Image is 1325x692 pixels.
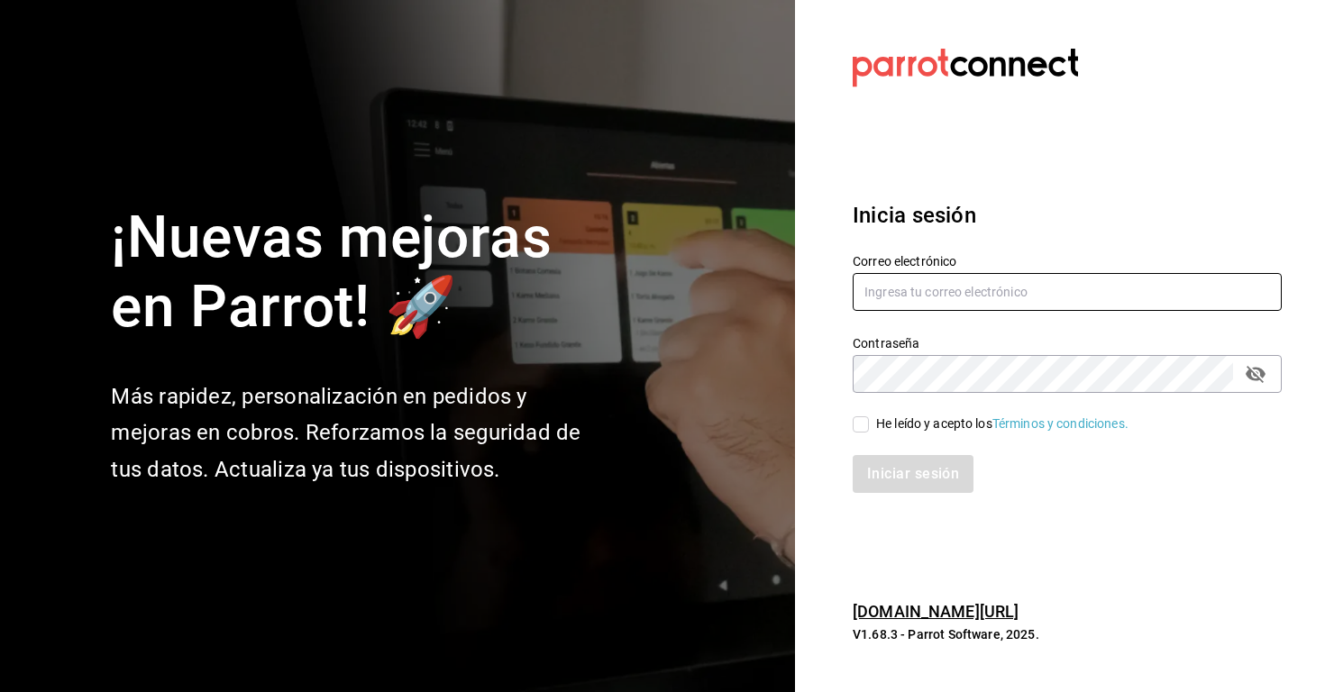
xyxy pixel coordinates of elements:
[853,602,1019,621] a: [DOMAIN_NAME][URL]
[853,254,1282,267] label: Correo electrónico
[992,416,1129,431] a: Términos y condiciones.
[111,204,598,342] h1: ¡Nuevas mejoras en Parrot! 🚀
[111,378,598,488] h2: Más rapidez, personalización en pedidos y mejoras en cobros. Reforzamos la seguridad de tus datos...
[853,273,1282,311] input: Ingresa tu correo electrónico
[853,199,1282,232] h3: Inicia sesión
[1240,359,1271,389] button: passwordField
[876,414,1129,433] div: He leído y acepto los
[853,336,1282,349] label: Contraseña
[853,625,1282,643] p: V1.68.3 - Parrot Software, 2025.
